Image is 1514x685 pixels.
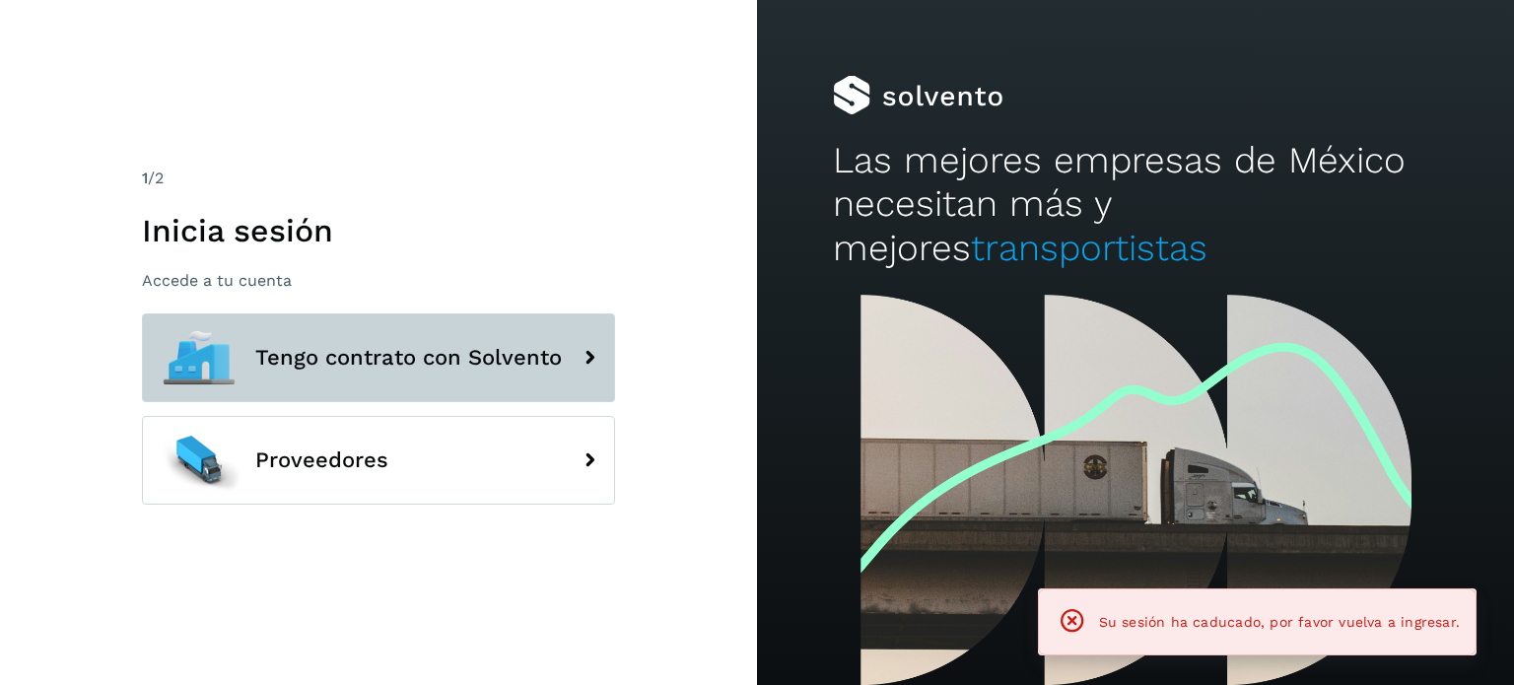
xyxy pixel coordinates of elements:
[255,448,388,472] span: Proveedores
[142,271,615,290] p: Accede a tu cuenta
[142,167,615,190] div: /2
[142,169,148,187] span: 1
[142,313,615,402] button: Tengo contrato con Solvento
[142,212,615,249] h1: Inicia sesión
[142,416,615,505] button: Proveedores
[255,346,562,370] span: Tengo contrato con Solvento
[833,139,1438,270] h2: Las mejores empresas de México necesitan más y mejores
[971,227,1207,269] span: transportistas
[1099,614,1460,630] span: Su sesión ha caducado, por favor vuelva a ingresar.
